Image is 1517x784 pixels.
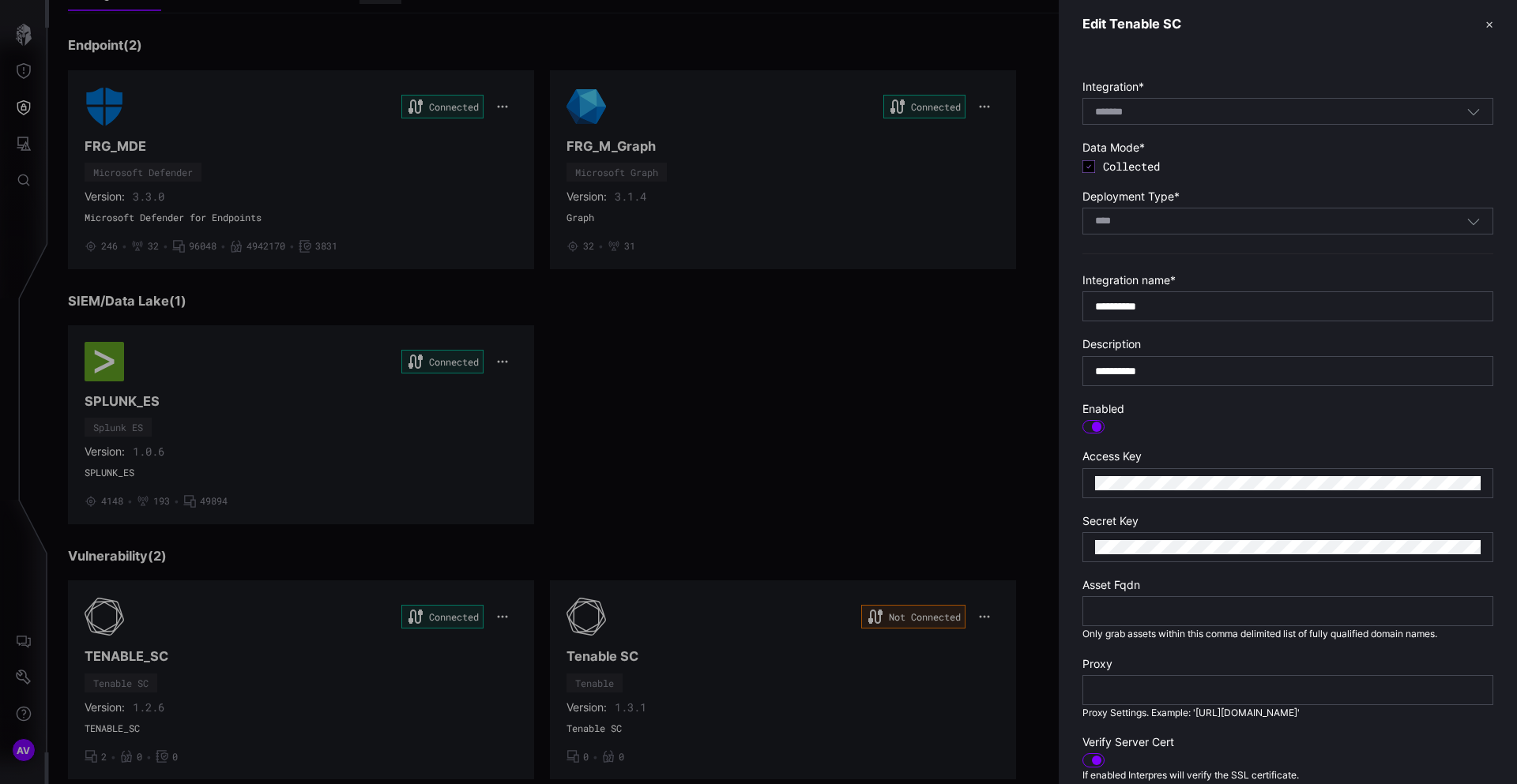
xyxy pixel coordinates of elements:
[1082,514,1493,528] label: Secret Key
[1082,189,1493,204] label: Deployment Type *
[1466,214,1481,228] button: Toggle options menu
[1082,337,1493,351] label: Description
[1082,735,1493,749] label: Verify Server Cert
[1082,141,1493,155] label: Data Mode *
[1466,104,1481,118] button: Toggle options menu
[1082,273,1493,287] label: Integration name *
[1103,159,1493,174] span: Collected
[1082,16,1181,32] h3: Edit Tenable SC
[1082,628,1437,640] span: Only grab assets within this comma delimited list of fully qualified domain names.
[1082,578,1493,592] label: Asset Fqdn
[1082,707,1300,718] span: Proxy Settings. Example: '[URL][DOMAIN_NAME]'
[1082,402,1493,416] label: Enabled
[1082,80,1493,94] label: Integration *
[1082,449,1493,463] label: Access Key
[1082,657,1493,671] label: Proxy
[1082,769,1299,781] span: If enabled Interpres will verify the SSL certificate.
[1485,16,1493,32] button: ✕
